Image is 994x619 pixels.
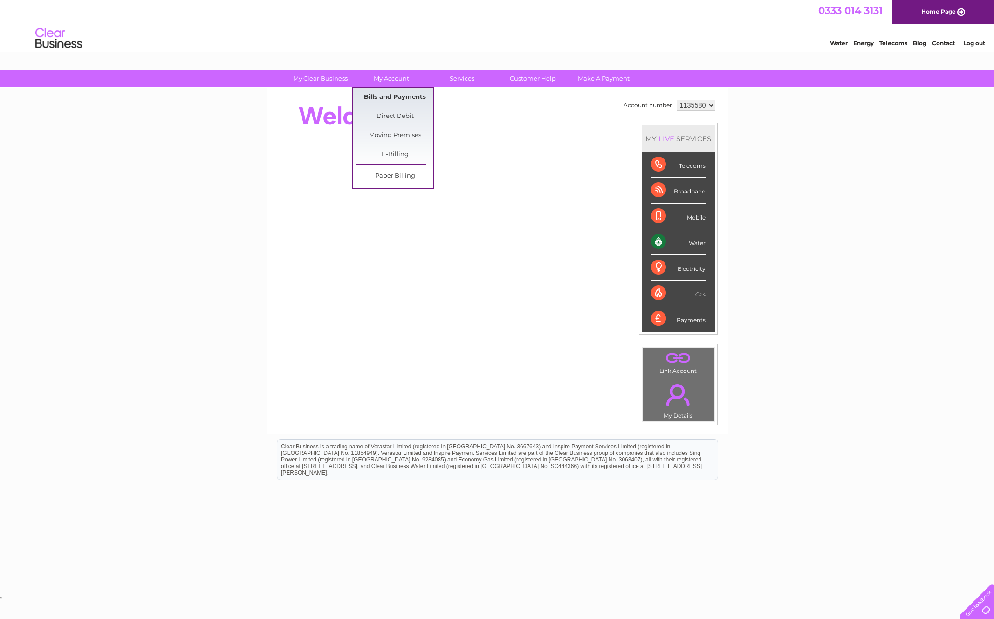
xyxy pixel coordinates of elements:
[818,5,883,16] a: 0333 014 3131
[356,107,433,126] a: Direct Debit
[356,126,433,145] a: Moving Premises
[353,70,430,87] a: My Account
[657,134,676,143] div: LIVE
[651,178,706,203] div: Broadband
[565,70,642,87] a: Make A Payment
[651,281,706,306] div: Gas
[913,40,926,47] a: Blog
[645,378,712,411] a: .
[621,97,674,113] td: Account number
[277,5,718,45] div: Clear Business is a trading name of Verastar Limited (registered in [GEOGRAPHIC_DATA] No. 3667643...
[651,229,706,255] div: Water
[932,40,955,47] a: Contact
[282,70,359,87] a: My Clear Business
[879,40,907,47] a: Telecoms
[651,255,706,281] div: Electricity
[356,88,433,107] a: Bills and Payments
[963,40,985,47] a: Log out
[642,347,714,377] td: Link Account
[645,350,712,366] a: .
[651,306,706,331] div: Payments
[853,40,874,47] a: Energy
[830,40,848,47] a: Water
[356,167,433,186] a: Paper Billing
[35,24,82,53] img: logo.png
[651,152,706,178] div: Telecoms
[642,125,715,152] div: MY SERVICES
[642,376,714,422] td: My Details
[494,70,571,87] a: Customer Help
[356,145,433,164] a: E-Billing
[651,204,706,229] div: Mobile
[424,70,500,87] a: Services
